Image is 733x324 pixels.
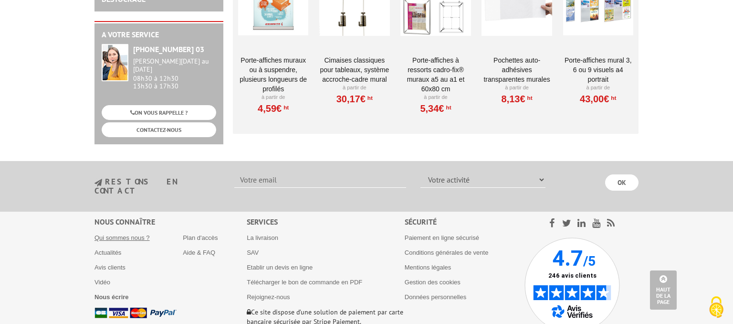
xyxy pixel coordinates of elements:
[605,174,639,191] input: OK
[133,57,216,74] div: [PERSON_NAME][DATE] au [DATE]
[94,293,129,301] a: Nous écrire
[183,234,218,241] a: Plan d'accès
[650,270,677,310] a: Haut de la page
[336,96,373,102] a: 30,17€HT
[704,295,728,319] img: Cookies (fenêtre modale)
[563,84,633,92] p: À partir de
[405,279,461,286] a: Gestion des cookies
[525,95,533,101] sup: HT
[94,178,220,194] h3: restons en contact
[700,292,733,324] button: Cookies (fenêtre modale)
[258,106,289,111] a: 4,59€HT
[102,44,128,81] img: widget-service.jpg
[405,264,451,271] a: Mentions légales
[102,105,216,120] a: ON VOUS RAPPELLE ?
[247,216,405,227] div: Services
[94,264,126,271] a: Avis clients
[102,31,216,39] h2: A votre service
[133,44,204,54] strong: [PHONE_NUMBER] 03
[102,122,216,137] a: CONTACTEZ-NOUS
[282,104,289,111] sup: HT
[94,179,102,187] img: newsletter.jpg
[502,96,533,102] a: 8,13€HT
[247,279,362,286] a: Télécharger le bon de commande en PDF
[405,249,489,256] a: Conditions générales de vente
[183,249,215,256] a: Aide & FAQ
[94,249,121,256] a: Actualités
[444,104,451,111] sup: HT
[247,249,259,256] a: SAV
[319,84,389,92] p: À partir de
[234,172,406,188] input: Votre email
[247,293,290,301] a: Rejoignez-nous
[482,84,552,92] p: À partir de
[400,94,471,101] p: À partir de
[238,94,308,101] p: À partir de
[563,55,633,84] a: Porte-affiches mural 3, 6 ou 9 visuels A4 portrait
[405,216,524,227] div: Sécurité
[94,234,150,241] a: Qui sommes nous ?
[133,57,216,90] div: 08h30 à 12h30 13h30 à 17h30
[400,55,471,94] a: Porte-affiches à ressorts Cadro-Fix® muraux A5 au A1 et 60x80 cm
[247,264,313,271] a: Etablir un devis en ligne
[405,234,479,241] a: Paiement en ligne sécurisé
[482,55,552,84] a: Pochettes auto-adhésives transparentes murales
[247,234,278,241] a: La livraison
[94,279,110,286] a: Vidéo
[405,293,466,301] a: Données personnelles
[366,95,373,101] sup: HT
[94,216,247,227] div: Nous connaître
[580,96,616,102] a: 43,00€HT
[319,55,389,84] a: Cimaises CLASSIQUES pour tableaux, système accroche-cadre mural
[609,95,616,101] sup: HT
[238,55,308,94] a: Porte-affiches muraux ou à suspendre, plusieurs longueurs de profilés
[420,106,451,111] a: 5,34€HT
